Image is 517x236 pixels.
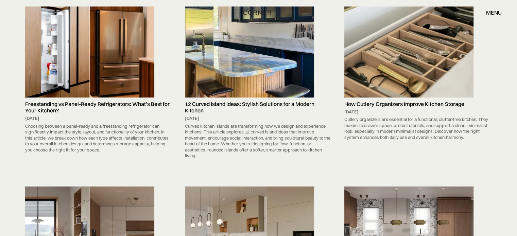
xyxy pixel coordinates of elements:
[185,101,332,114] h5: 12 Curved Island Ideas: Stylish Solutions for a Modern Kitchen
[344,101,492,107] h5: How Cutlery Organizers Improve Kitchen Storage
[25,115,173,122] div: [DATE]
[182,6,336,161] a: 12 Curved Island Ideas: Stylish Solutions for a Modern Kitchen[DATE]Curved kitchen islands are tr...
[25,122,173,155] div: Choosing between a panel-ready and a freestanding refrigerator can significantly impact the style...
[344,109,492,115] div: [DATE]
[479,7,502,18] div: menu
[341,6,495,142] a: How Cutlery Organizers Improve Kitchen Storage[DATE]Cutlery organizers are essential for a functi...
[185,115,332,122] div: [DATE]
[344,115,492,142] div: Cutlery organizers are essential for a functional, clutter-free kitchen. They maximize drawer spa...
[486,10,502,15] div: menu
[241,8,276,17] a: home
[25,101,173,114] h5: Freestanding vs Panel-Ready Refrigerators: What’s Best for Your Kitchen?
[185,122,332,161] div: Curved kitchen islands are transforming how we design and experience kitchens. This article explo...
[22,6,176,155] a: Freestanding vs Panel-Ready Refrigerators: What’s Best for Your Kitchen?[DATE]Choosing between a ...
